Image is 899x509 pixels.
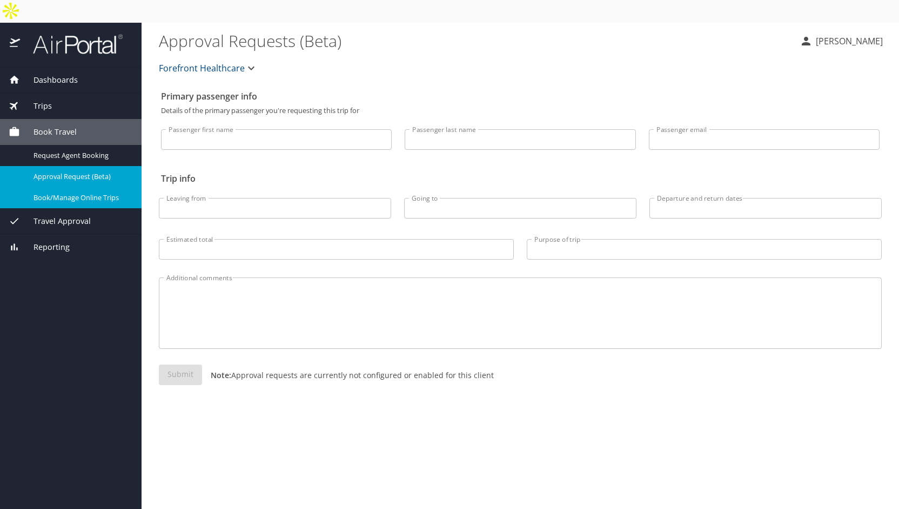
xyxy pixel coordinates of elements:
[161,107,880,114] p: Details of the primary passenger you're requesting this trip for
[21,34,123,55] img: airportal-logo.png
[155,57,262,79] button: Forefront Healthcare
[33,193,129,203] span: Book/Manage Online Trips
[795,31,887,51] button: [PERSON_NAME]
[20,100,52,112] span: Trips
[161,170,880,187] h2: Trip info
[33,171,129,182] span: Approval Request (Beta)
[20,74,78,86] span: Dashboards
[159,61,245,76] span: Forefront Healthcare
[20,126,77,138] span: Book Travel
[161,88,880,105] h2: Primary passenger info
[20,215,91,227] span: Travel Approval
[10,34,21,55] img: icon-airportal.png
[20,241,70,253] span: Reporting
[813,35,883,48] p: [PERSON_NAME]
[33,150,129,161] span: Request Agent Booking
[159,24,791,57] h1: Approval Requests (Beta)
[211,370,231,380] strong: Note:
[202,369,494,381] p: Approval requests are currently not configured or enabled for this client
